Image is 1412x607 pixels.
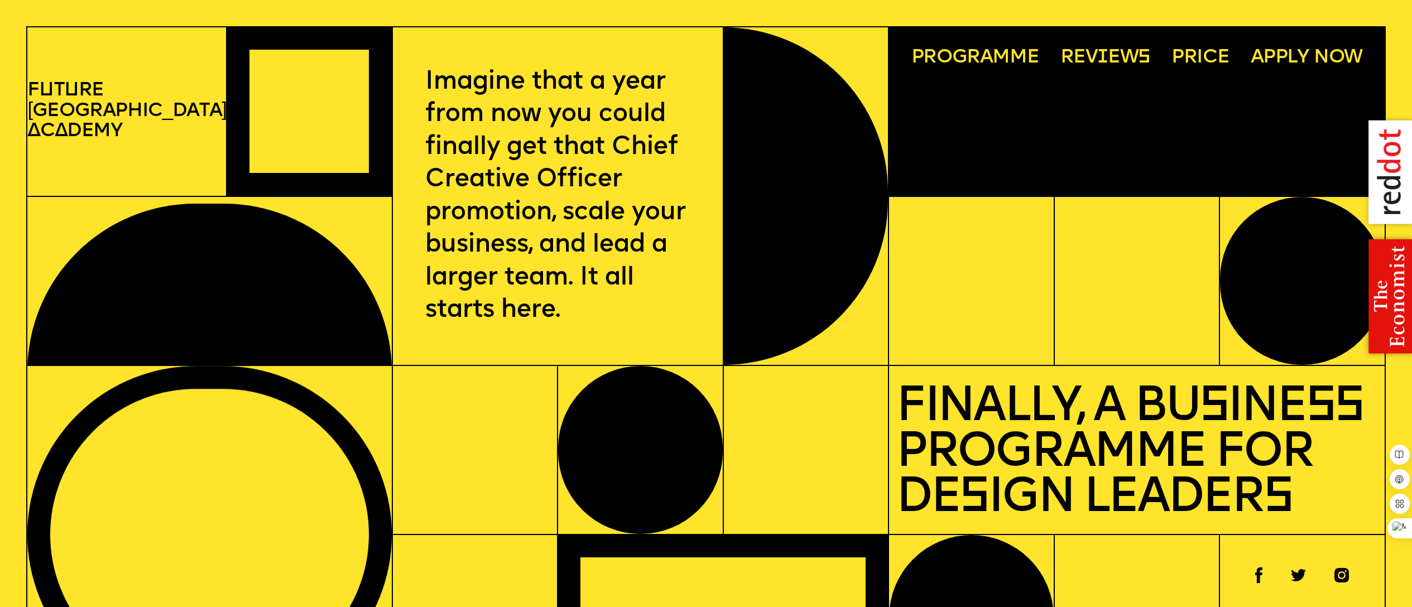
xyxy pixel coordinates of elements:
img: reddot [1353,105,1412,239]
span: Rev ews [1060,48,1150,68]
a: Future[GEOGRAPHIC_DATA]Academy [27,81,226,142]
span: A [27,122,40,141]
p: Finally, a Business Programme for Design Leaders [896,378,1377,522]
span: u [39,81,54,100]
span: i [1097,48,1108,68]
img: the economist [1353,230,1412,363]
span: a [55,122,68,141]
a: Twitter [1291,561,1306,574]
span: Price [1171,48,1229,68]
span: Apply now [1251,48,1362,68]
span: Programme [911,48,1039,68]
a: Instagram [1334,561,1349,576]
span: u [64,81,79,100]
p: F t re [GEOGRAPHIC_DATA] c demy [27,81,226,142]
p: Imagine that a year from now you could finally get that Chief Creative Officer promotion, scale y... [425,66,690,327]
a: Facebook [1255,561,1262,577]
